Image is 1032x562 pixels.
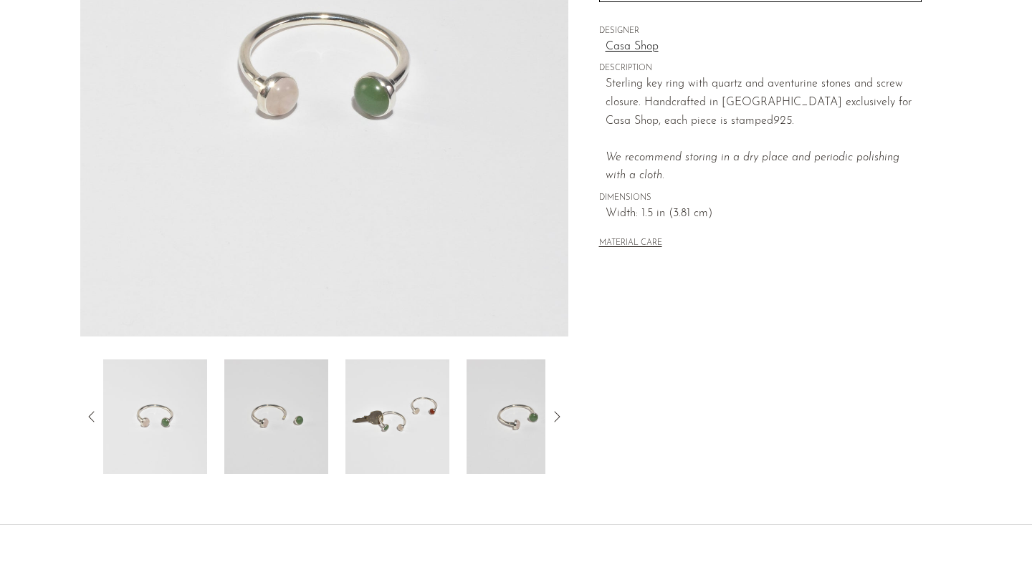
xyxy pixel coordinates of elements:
i: We recommend storing in a dry place and periodic polishing with a cloth. [606,152,899,182]
span: DESIGNER [599,25,922,38]
a: Casa Shop [606,38,922,57]
span: DESCRIPTION [599,62,922,75]
button: MATERIAL CARE [599,238,662,249]
img: Sterling Gemstone Key Ring [345,359,449,474]
p: Sterling key ring with quartz and aventurine stones and screw closure. Handcrafted in [GEOGRAPHIC... [606,75,922,185]
img: Sterling Gemstone Key Ring [103,359,207,474]
img: Sterling Gemstone Key Ring [224,359,328,474]
em: 925 [773,115,792,127]
span: Width: 1.5 in (3.81 cm) [606,205,922,223]
span: DIMENSIONS [599,192,922,205]
img: Sterling Gemstone Key Ring [467,359,570,474]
